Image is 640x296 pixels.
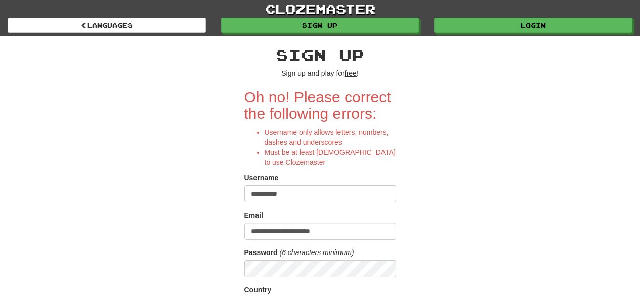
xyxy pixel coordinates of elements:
[345,69,357,77] u: free
[244,68,396,78] p: Sign up and play for !
[434,18,632,33] a: Login
[221,18,419,33] a: Sign up
[244,89,396,122] h2: Oh no! Please correct the following errors:
[244,247,278,258] label: Password
[265,147,396,167] li: Must be at least [DEMOGRAPHIC_DATA] to use Clozemaster
[244,47,396,63] h2: Sign up
[244,210,263,220] label: Email
[244,285,272,295] label: Country
[8,18,206,33] a: Languages
[244,173,279,183] label: Username
[265,127,396,147] li: Username only allows letters, numbers, dashes and underscores
[280,248,354,257] em: (6 characters minimum)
